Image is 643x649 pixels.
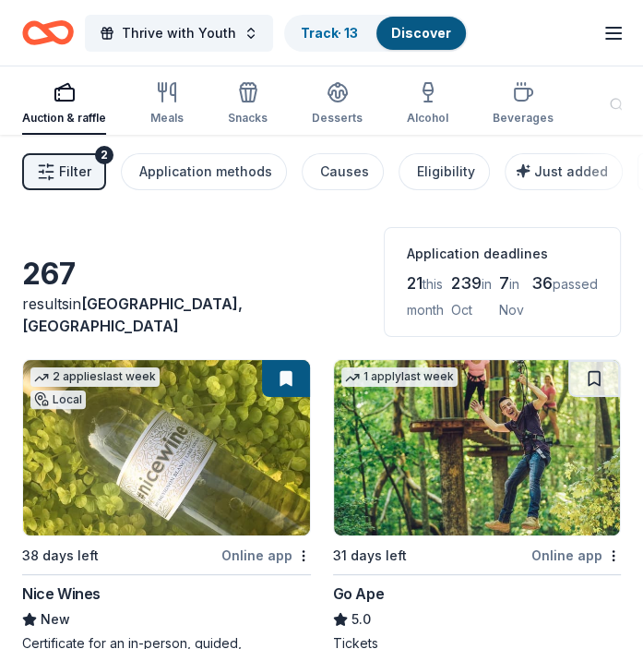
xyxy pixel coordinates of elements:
div: Alcohol [407,111,448,126]
div: Application deadlines [407,243,598,265]
span: [GEOGRAPHIC_DATA], [GEOGRAPHIC_DATA] [22,294,243,335]
span: 21 [407,273,423,293]
div: Go Ape [333,583,385,605]
button: Filter2 [22,153,106,190]
div: 38 days left [22,545,99,567]
span: Thrive with Youth [122,22,236,44]
button: Track· 13Discover [284,15,468,52]
div: 2 [95,146,113,164]
div: Nice Wines [22,583,101,605]
button: Just added [505,153,623,190]
button: Causes [302,153,384,190]
div: Snacks [228,111,268,126]
div: Meals [150,111,184,126]
img: Image for Nice Wines [23,360,310,535]
button: Snacks [228,74,268,135]
button: Eligibility [399,153,490,190]
div: 2 applies last week [30,367,160,387]
div: Beverages [493,111,554,126]
span: passed [553,276,598,292]
div: Auction & raffle [22,111,106,126]
div: Local [30,391,86,409]
span: Filter [59,161,91,183]
button: Application methods [121,153,287,190]
span: this month [407,276,444,318]
div: Desserts [312,111,363,126]
a: Discover [391,25,451,41]
button: Beverages [493,74,554,135]
span: 36 [531,273,553,293]
div: Application methods [139,161,272,183]
button: Alcohol [407,74,448,135]
span: 239 [451,273,482,293]
div: 267 [22,256,362,293]
div: 1 apply last week [341,367,458,387]
div: Online app [221,544,311,567]
div: 31 days left [333,545,407,567]
a: Home [22,11,74,54]
span: 7 [499,273,509,293]
button: Meals [150,74,184,135]
span: Just added [534,163,608,179]
span: New [41,608,70,631]
div: Online app [531,544,621,567]
span: in [22,294,243,335]
div: results [22,293,362,337]
button: Thrive with Youth [85,15,273,52]
button: Desserts [312,74,363,135]
img: Image for Go Ape [334,360,621,535]
a: Track· 13 [301,25,358,41]
div: Causes [320,161,369,183]
div: Eligibility [417,161,475,183]
button: Auction & raffle [22,74,106,135]
span: in Nov [499,276,524,318]
span: 5.0 [351,608,371,631]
